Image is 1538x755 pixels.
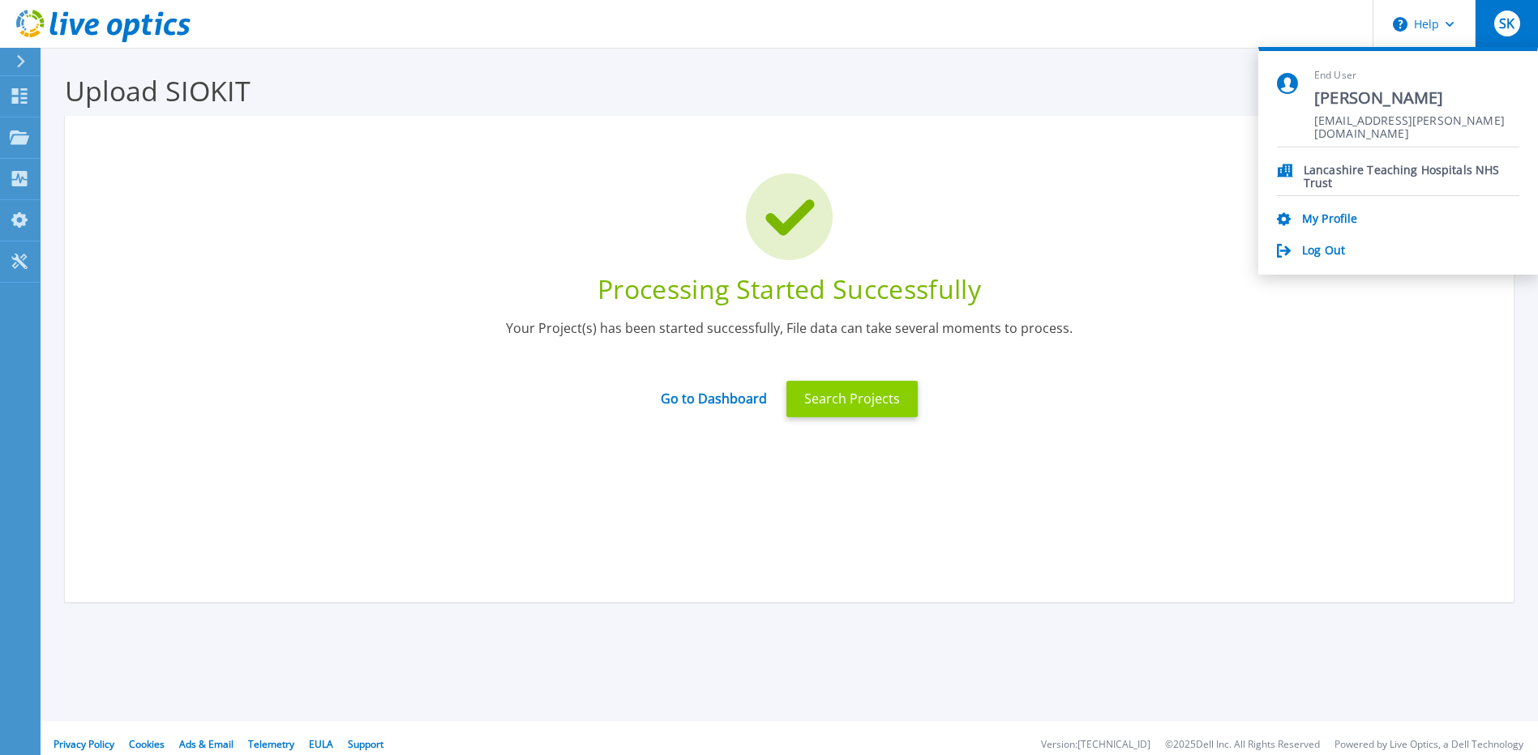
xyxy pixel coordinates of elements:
div: Your Project(s) has been started successfully, File data can take several moments to process. [89,319,1489,359]
a: Cookies [129,737,165,751]
div: Processing Started Successfully [89,272,1489,307]
h3: Upload SIOKIT [65,72,1514,109]
span: End User [1314,69,1519,83]
p: Lancashire Teaching Hospitals NHS Trust [1304,164,1519,179]
a: Privacy Policy [54,737,114,751]
li: © 2025 Dell Inc. All Rights Reserved [1165,740,1320,750]
button: Search Projects [786,381,918,417]
a: Telemetry [248,737,294,751]
span: SK [1499,17,1514,30]
a: Go to Dashboard [661,377,767,407]
a: Ads & Email [179,737,233,751]
a: My Profile [1302,212,1357,228]
span: [PERSON_NAME] [1314,87,1519,109]
a: Log Out [1302,244,1345,259]
li: Version: [TECHNICAL_ID] [1041,740,1150,750]
li: Powered by Live Optics, a Dell Technology [1335,740,1523,750]
a: EULA [309,737,333,751]
a: Support [348,737,383,751]
span: [EMAIL_ADDRESS][PERSON_NAME][DOMAIN_NAME] [1314,114,1519,130]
